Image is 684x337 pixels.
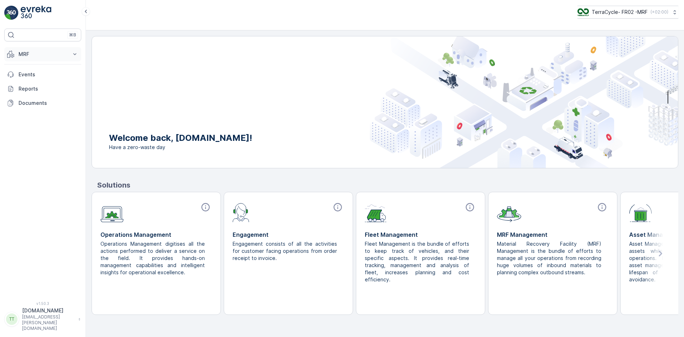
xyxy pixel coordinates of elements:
[69,32,76,38] p: ⌘B
[233,240,338,262] p: Engagement consists of all the activities for customer facing operations from order receipt to in...
[233,202,249,222] img: module-icon
[497,230,608,239] p: MRF Management
[365,240,471,283] p: Fleet Management is the bundle of efforts to keep track of vehicles, and their specific aspects. ...
[97,180,678,190] p: Solutions
[4,301,81,306] span: v 1.50.3
[100,240,206,276] p: Operations Management digitises all the actions performed to deliver a service on the field. It p...
[233,230,344,239] p: Engagement
[577,6,678,19] button: TerraCycle- FR02 -MRF(+02:00)
[109,144,252,151] span: Have a zero-waste day
[497,202,521,222] img: module-icon
[365,202,387,222] img: module-icon
[4,82,81,96] a: Reports
[19,71,78,78] p: Events
[19,51,67,58] p: MRF
[651,9,668,15] p: ( +02:00 )
[4,96,81,110] a: Documents
[100,230,212,239] p: Operations Management
[370,36,678,168] img: city illustration
[592,9,648,16] p: TerraCycle- FR02 -MRF
[577,8,589,16] img: terracycle.png
[19,85,78,92] p: Reports
[4,47,81,61] button: MRF
[4,6,19,20] img: logo
[6,313,17,325] div: TT
[4,307,81,331] button: TT[DOMAIN_NAME][EMAIL_ADDRESS][PERSON_NAME][DOMAIN_NAME]
[497,240,603,276] p: Material Recovery Facility (MRF) Management is the bundle of efforts to manage all your operation...
[22,307,75,314] p: [DOMAIN_NAME]
[100,202,124,223] img: module-icon
[109,132,252,144] p: Welcome back, [DOMAIN_NAME]!
[4,67,81,82] a: Events
[365,230,476,239] p: Fleet Management
[19,99,78,107] p: Documents
[629,202,652,222] img: module-icon
[21,6,51,20] img: logo_light-DOdMpM7g.png
[22,314,75,331] p: [EMAIL_ADDRESS][PERSON_NAME][DOMAIN_NAME]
